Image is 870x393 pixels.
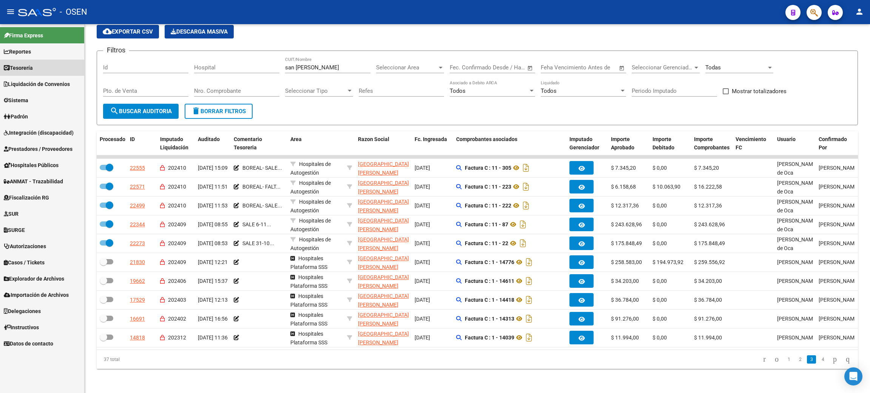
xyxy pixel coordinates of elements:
div: 22571 [130,183,145,191]
div: 22499 [130,201,145,210]
strong: Factura C : 11 - 87 [465,221,508,227]
span: $ 0,00 [652,240,667,246]
span: 202312 [168,335,186,341]
strong: Factura C : 1 - 14776 [465,259,514,265]
span: Padrón [4,112,28,121]
span: Area [290,136,302,142]
strong: Factura C : 1 - 14313 [465,316,514,322]
a: go to first page [760,355,769,364]
span: [DATE] 12:21 [198,259,228,265]
span: Hospitales Plataforma SSS [290,293,327,308]
div: - 30999275474 [358,311,409,327]
span: [DATE] [415,203,430,209]
span: 202410 [168,184,186,190]
span: $ 36.784,00 [611,297,639,303]
span: $ 0,00 [652,221,667,227]
i: Descargar documento [524,275,534,287]
span: Hospitales Públicos [4,161,59,169]
span: SUR [4,210,19,218]
span: Seleccionar Area [376,64,437,71]
span: 202403 [168,297,186,303]
span: $ 0,00 [652,335,667,341]
strong: Factura C : 11 - 22 [465,240,508,246]
h3: Filtros [103,45,129,55]
span: $ 175.848,49 [611,240,642,246]
span: Auditado [198,136,220,142]
datatable-header-cell: Importe Aprobado [608,131,649,156]
span: $ 11.994,00 [611,335,639,341]
span: Descarga Masiva [171,28,228,35]
span: [PERSON_NAME] de Oca [777,161,818,176]
span: [PERSON_NAME] [819,240,859,246]
span: [DATE] 12:13 [198,297,228,303]
span: [GEOGRAPHIC_DATA][PERSON_NAME] [358,199,409,213]
span: $ 34.203,00 [611,278,639,284]
span: [PERSON_NAME] de Oca [777,199,818,213]
div: - 30999275474 [358,179,409,195]
span: Imputado Gerenciador [569,136,599,151]
span: [DATE] 11:51 [198,184,228,190]
div: Open Intercom Messenger [844,367,862,385]
button: Exportar CSV [97,25,159,38]
span: Importe Comprobantes [694,136,730,151]
span: $ 6.158,68 [611,184,636,190]
datatable-header-cell: Auditado [195,131,231,156]
li: page 3 [806,353,817,366]
datatable-header-cell: Imputado Liquidación [157,131,195,156]
span: 202409 [168,221,186,227]
datatable-header-cell: ID [127,131,157,156]
span: Hospitales de Autogestión [290,236,331,251]
a: 3 [807,355,816,364]
span: $ 258.583,00 [611,259,642,265]
a: go to next page [830,355,840,364]
span: [DATE] [415,240,430,246]
span: $ 0,00 [652,203,667,209]
span: Datos de contacto [4,339,53,348]
span: [GEOGRAPHIC_DATA][PERSON_NAME] [358,218,409,232]
span: $ 91.276,00 [611,316,639,322]
span: [DATE] 08:55 [198,221,228,227]
input: Start date [450,64,474,71]
datatable-header-cell: Area [287,131,344,156]
span: $ 36.784,00 [694,297,722,303]
datatable-header-cell: Comentario Tesoreria [231,131,287,156]
span: [PERSON_NAME] [819,203,859,209]
i: Descargar documento [524,313,534,325]
span: [DATE] [415,335,430,341]
span: 202410 [168,203,186,209]
span: [DATE] [415,316,430,322]
span: Seleccionar Tipo [285,88,346,94]
span: [PERSON_NAME] [819,165,859,171]
span: Procesado [100,136,125,142]
span: $ 194.973,92 [652,259,683,265]
span: Reportes [4,48,31,56]
span: [PERSON_NAME] [777,316,818,322]
span: BOREAL- SALE... [242,165,282,171]
div: - 30999275474 [358,273,409,289]
mat-icon: menu [6,7,15,16]
span: Razon Social [358,136,389,142]
datatable-header-cell: Fc. Ingresada [412,131,453,156]
span: 202402 [168,316,186,322]
span: [DATE] 11:36 [198,335,228,341]
span: SALE 6-11... [242,221,271,227]
span: [GEOGRAPHIC_DATA][PERSON_NAME] [358,274,409,289]
div: 22555 [130,164,145,172]
span: Borrar Filtros [191,108,246,115]
datatable-header-cell: Confirmado Por [816,131,857,156]
span: Comprobantes asociados [456,136,517,142]
div: - 30999275474 [358,330,409,345]
span: [DATE] 08:53 [198,240,228,246]
datatable-header-cell: Vencimiento FC [733,131,774,156]
span: - OSEN [60,4,87,20]
i: Descargar documento [524,332,534,344]
span: [PERSON_NAME] [819,184,859,190]
span: Sistema [4,96,28,104]
span: [PERSON_NAME] de Oca [777,236,818,251]
span: SURGE [4,226,25,234]
span: [DATE] 15:37 [198,278,228,284]
span: [DATE] 11:53 [198,203,228,209]
button: Open calendar [618,64,626,72]
span: $ 7.345,20 [611,165,636,171]
li: page 2 [794,353,806,366]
